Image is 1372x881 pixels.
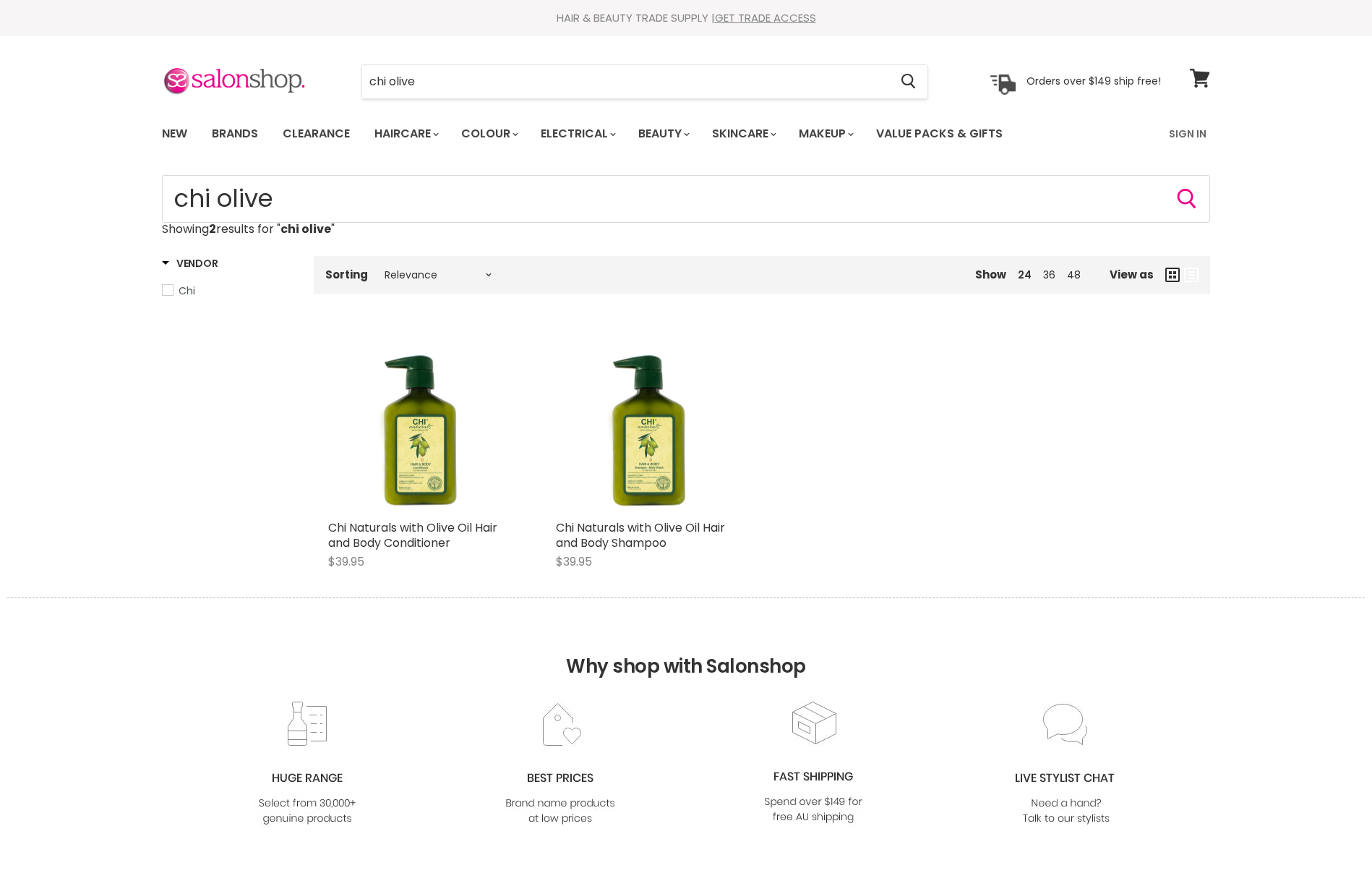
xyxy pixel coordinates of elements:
[162,256,218,271] h3: Vendor
[144,11,1228,25] div: HAIR & BEAUTY TRADE SUPPLY |
[201,119,269,149] a: Brands
[502,701,619,827] img: prices.jpg
[179,284,195,298] span: Chi
[151,113,1087,155] ul: Main menu
[975,267,1006,282] span: Show
[361,64,928,99] form: Product
[162,175,1210,223] form: Product
[1043,268,1055,282] a: 36
[889,65,927,98] button: Search
[280,221,331,237] strong: chi olive
[7,597,1365,699] h2: Why shop with Salonshop
[755,699,872,826] img: fast.jpg
[209,221,216,237] strong: 2
[450,119,527,149] a: Colour
[328,519,497,551] a: Chi Naturals with Olive Oil Hair and Body Conditioner
[1008,701,1125,827] img: chat_c0a1c8f7-3133-4fc6-855f-7264552747f6.jpg
[865,119,1013,149] a: Value Packs & Gifts
[1175,187,1199,210] button: Search
[362,65,889,98] input: Search
[325,268,368,281] label: Sorting
[1067,268,1081,282] a: 48
[162,223,1210,236] p: Showing results for " "
[328,328,513,513] a: Chi Naturals with Olive Oil Hair and Body Conditioner
[556,519,725,551] a: Chi Naturals with Olive Oil Hair and Body Shampoo
[1110,268,1154,281] span: View as
[144,113,1228,155] nav: Main
[364,119,447,149] a: Haircare
[162,175,1210,223] input: Search
[788,119,862,149] a: Makeup
[162,283,296,299] a: Chi
[1026,75,1161,88] p: Orders over $149 ship free!
[249,701,366,827] img: range2_8cf790d4-220e-469f-917d-a18fed3854b6.jpg
[328,553,364,570] span: $39.95
[627,119,698,149] a: Beauty
[151,119,198,149] a: New
[1160,119,1215,149] a: Sign In
[1018,268,1032,282] a: 24
[272,119,361,149] a: Clearance
[715,10,816,25] a: GET TRADE ACCESS
[701,119,785,149] a: Skincare
[556,553,592,570] span: $39.95
[556,328,740,513] a: Chi Naturals with Olive Oil Hair and Body Shampoo
[530,119,625,149] a: Electrical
